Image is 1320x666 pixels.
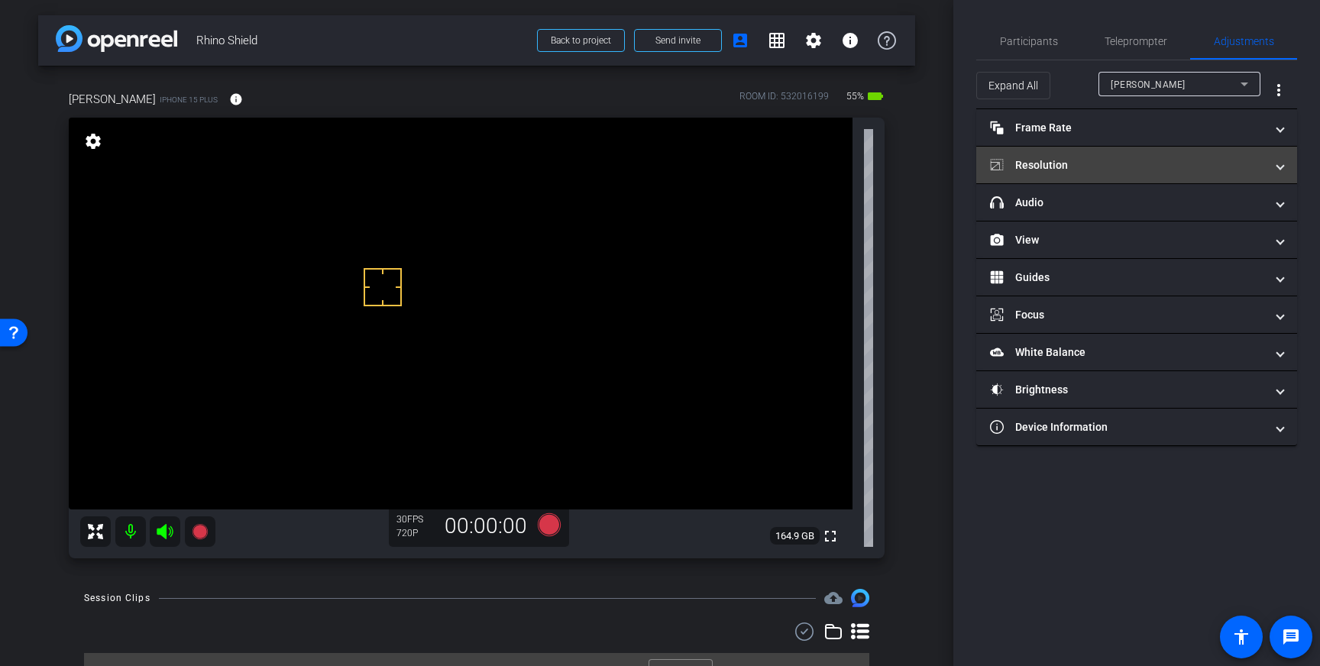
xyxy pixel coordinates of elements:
img: app-logo [56,25,177,52]
mat-expansion-panel-header: Frame Rate [976,109,1297,146]
mat-icon: settings [82,132,104,150]
mat-icon: battery_std [866,87,885,105]
mat-icon: cloud_upload [824,589,843,607]
img: Session clips [851,589,869,607]
mat-icon: settings [804,31,823,50]
span: [PERSON_NAME] [1111,79,1186,90]
mat-expansion-panel-header: Device Information [976,409,1297,445]
span: Rhino Shield [196,25,528,56]
div: 00:00:00 [435,513,537,539]
mat-expansion-panel-header: White Balance [976,334,1297,370]
span: Send invite [655,34,700,47]
div: Session Clips [84,590,150,606]
mat-expansion-panel-header: Resolution [976,147,1297,183]
mat-icon: message [1282,628,1300,646]
mat-icon: account_box [731,31,749,50]
span: 55% [844,84,866,108]
mat-icon: info [229,92,243,106]
mat-panel-title: Device Information [990,419,1265,435]
button: Back to project [537,29,625,52]
span: Teleprompter [1105,36,1167,47]
mat-icon: accessibility [1232,628,1250,646]
div: 720P [396,527,435,539]
span: Destinations for your clips [824,589,843,607]
mat-panel-title: Guides [990,270,1265,286]
mat-expansion-panel-header: Audio [976,184,1297,221]
mat-panel-title: View [990,232,1265,248]
span: Adjustments [1214,36,1274,47]
mat-expansion-panel-header: Focus [976,296,1297,333]
mat-panel-title: Frame Rate [990,120,1265,136]
div: 30 [396,513,435,525]
mat-icon: more_vert [1270,81,1288,99]
button: Expand All [976,72,1050,99]
span: [PERSON_NAME] [69,91,156,108]
span: Participants [1000,36,1058,47]
mat-icon: info [841,31,859,50]
mat-expansion-panel-header: Brightness [976,371,1297,408]
mat-panel-title: White Balance [990,344,1265,360]
mat-panel-title: Focus [990,307,1265,323]
span: iPhone 15 Plus [160,94,218,105]
button: More Options for Adjustments Panel [1260,72,1297,108]
span: FPS [407,514,423,525]
button: Send invite [634,29,722,52]
span: 164.9 GB [770,527,820,545]
mat-panel-title: Audio [990,195,1265,211]
mat-icon: grid_on [768,31,786,50]
mat-panel-title: Brightness [990,382,1265,398]
span: Expand All [988,71,1038,100]
div: ROOM ID: 532016199 [739,89,829,112]
mat-icon: fullscreen [821,527,840,545]
span: Back to project [551,35,611,46]
mat-expansion-panel-header: Guides [976,259,1297,296]
mat-panel-title: Resolution [990,157,1265,173]
mat-expansion-panel-header: View [976,221,1297,258]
